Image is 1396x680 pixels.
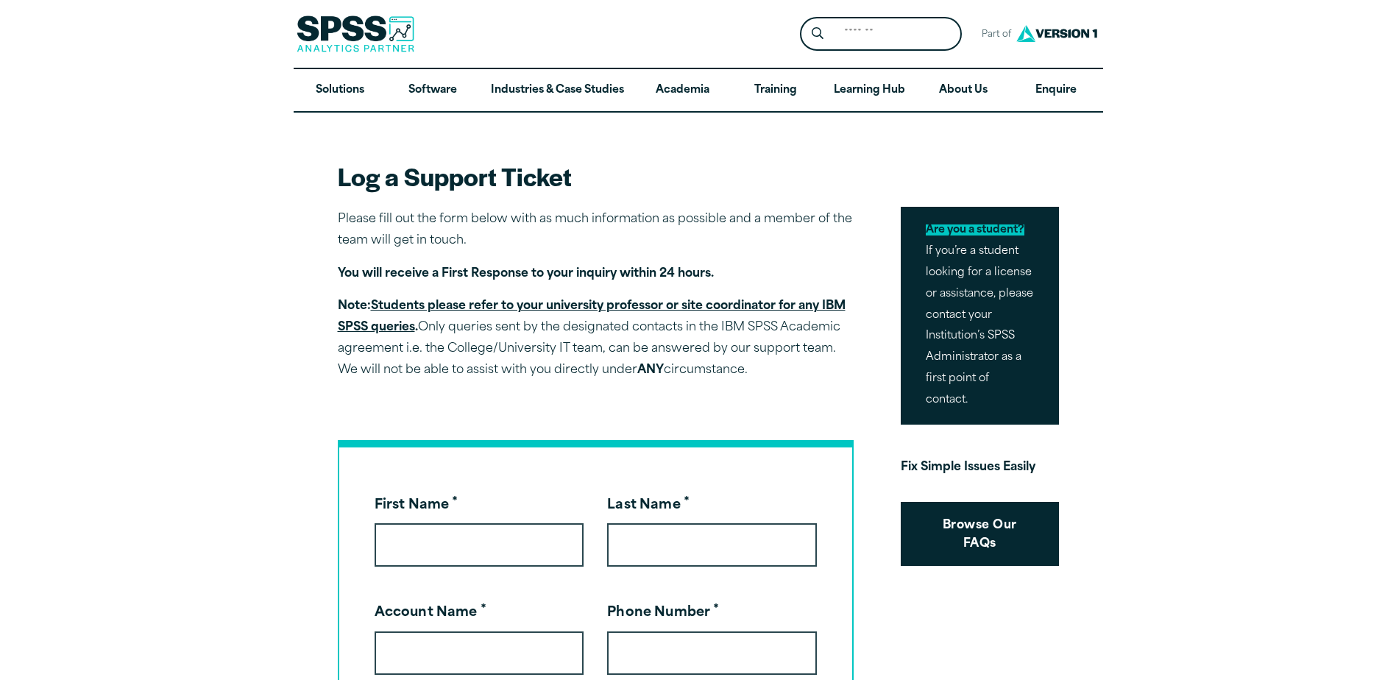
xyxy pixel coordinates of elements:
[375,606,486,620] label: Account Name
[901,207,1059,424] p: If you’re a student looking for a license or assistance, please contact your Institution’s SPSS A...
[479,69,636,112] a: Industries & Case Studies
[338,160,854,193] h2: Log a Support Ticket
[1010,69,1102,112] a: Enquire
[607,606,719,620] label: Phone Number
[607,499,690,512] label: Last Name
[636,69,729,112] a: Academia
[294,69,386,112] a: Solutions
[386,69,479,112] a: Software
[637,364,664,376] strong: ANY
[804,21,831,48] button: Search magnifying glass icon
[800,17,962,52] form: Site Header Search Form
[974,24,1013,46] span: Part of
[338,209,854,252] p: Please fill out the form below with as much information as possible and a member of the team will...
[338,300,846,333] u: Students please refer to your university professor or site coordinator for any IBM SPSS queries
[297,15,414,52] img: SPSS Analytics Partner
[338,296,854,380] p: Only queries sent by the designated contacts in the IBM SPSS Academic agreement i.e. the College/...
[822,69,917,112] a: Learning Hub
[729,69,821,112] a: Training
[901,457,1059,478] p: Fix Simple Issues Easily
[338,268,714,280] strong: You will receive a First Response to your inquiry within 24 hours.
[901,502,1059,566] a: Browse Our FAQs
[294,69,1103,112] nav: Desktop version of site main menu
[338,300,846,333] strong: Note: .
[1013,20,1101,47] img: Version1 Logo
[375,499,458,512] label: First Name
[812,27,823,40] svg: Search magnifying glass icon
[926,224,1024,235] mark: Are you a student?
[917,69,1010,112] a: About Us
